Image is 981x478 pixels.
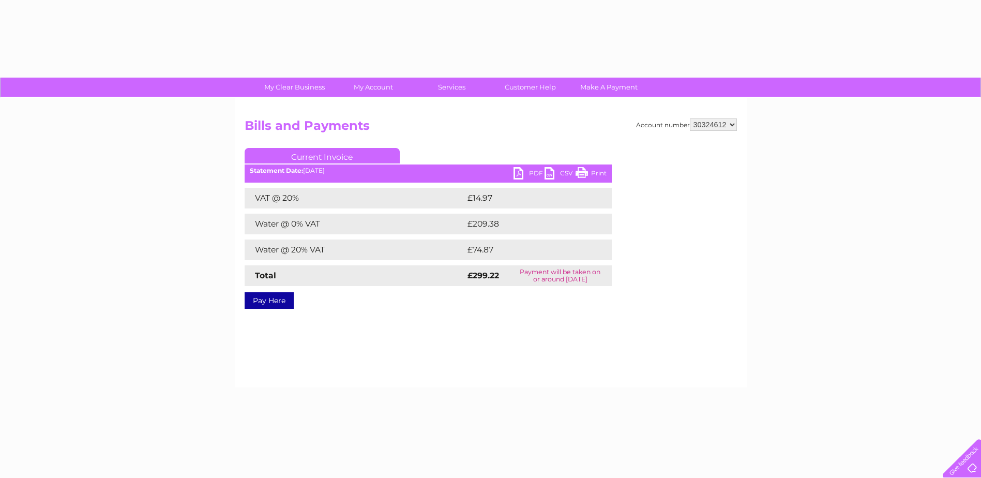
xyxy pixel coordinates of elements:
[488,78,573,97] a: Customer Help
[566,78,652,97] a: Make A Payment
[245,148,400,163] a: Current Invoice
[250,167,303,174] b: Statement Date:
[576,167,607,182] a: Print
[245,188,465,208] td: VAT @ 20%
[465,240,591,260] td: £74.87
[509,265,612,286] td: Payment will be taken on or around [DATE]
[245,240,465,260] td: Water @ 20% VAT
[255,271,276,280] strong: Total
[409,78,494,97] a: Services
[545,167,576,182] a: CSV
[245,167,612,174] div: [DATE]
[252,78,337,97] a: My Clear Business
[245,214,465,234] td: Water @ 0% VAT
[467,271,499,280] strong: £299.22
[245,292,294,309] a: Pay Here
[465,188,590,208] td: £14.97
[636,118,737,131] div: Account number
[514,167,545,182] a: PDF
[465,214,594,234] td: £209.38
[330,78,416,97] a: My Account
[245,118,737,138] h2: Bills and Payments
